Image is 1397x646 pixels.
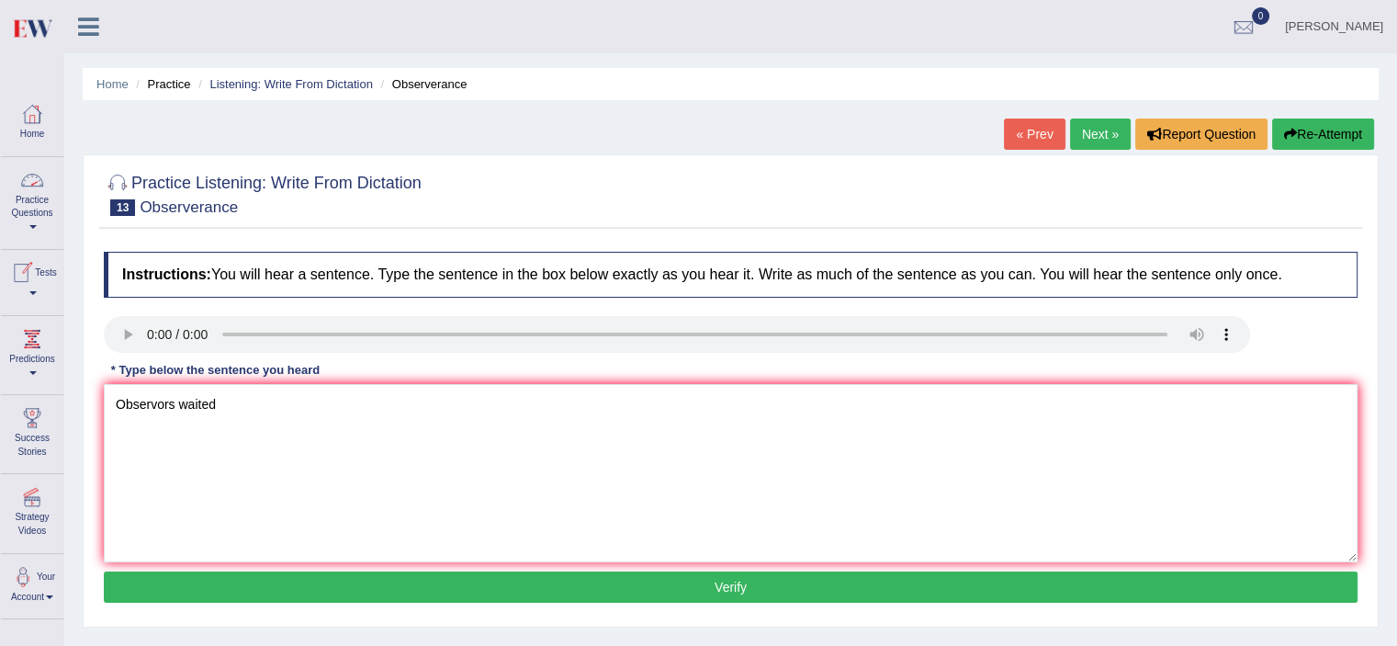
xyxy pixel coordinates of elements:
div: * Type below the sentence you heard [104,362,327,380]
button: Verify [104,572,1358,603]
a: Next » [1070,119,1131,150]
a: Home [96,77,129,91]
a: Predictions [1,316,63,389]
li: Practice [131,75,190,93]
small: Observerance [140,198,238,216]
a: Listening: Write From Dictation [209,77,373,91]
a: Tests [1,250,63,310]
span: 0 [1252,7,1270,25]
a: Your Account [1,554,63,614]
b: Instructions: [122,266,211,282]
h2: Practice Listening: Write From Dictation [104,170,422,216]
a: Success Stories [1,395,63,468]
button: Re-Attempt [1272,119,1374,150]
a: Strategy Videos [1,474,63,547]
a: Practice Questions [1,157,63,244]
button: Report Question [1135,119,1267,150]
li: Observerance [377,75,468,93]
span: 13 [110,199,135,216]
a: Home [1,91,63,151]
a: « Prev [1004,119,1065,150]
h4: You will hear a sentence. Type the sentence in the box below exactly as you hear it. Write as muc... [104,252,1358,298]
